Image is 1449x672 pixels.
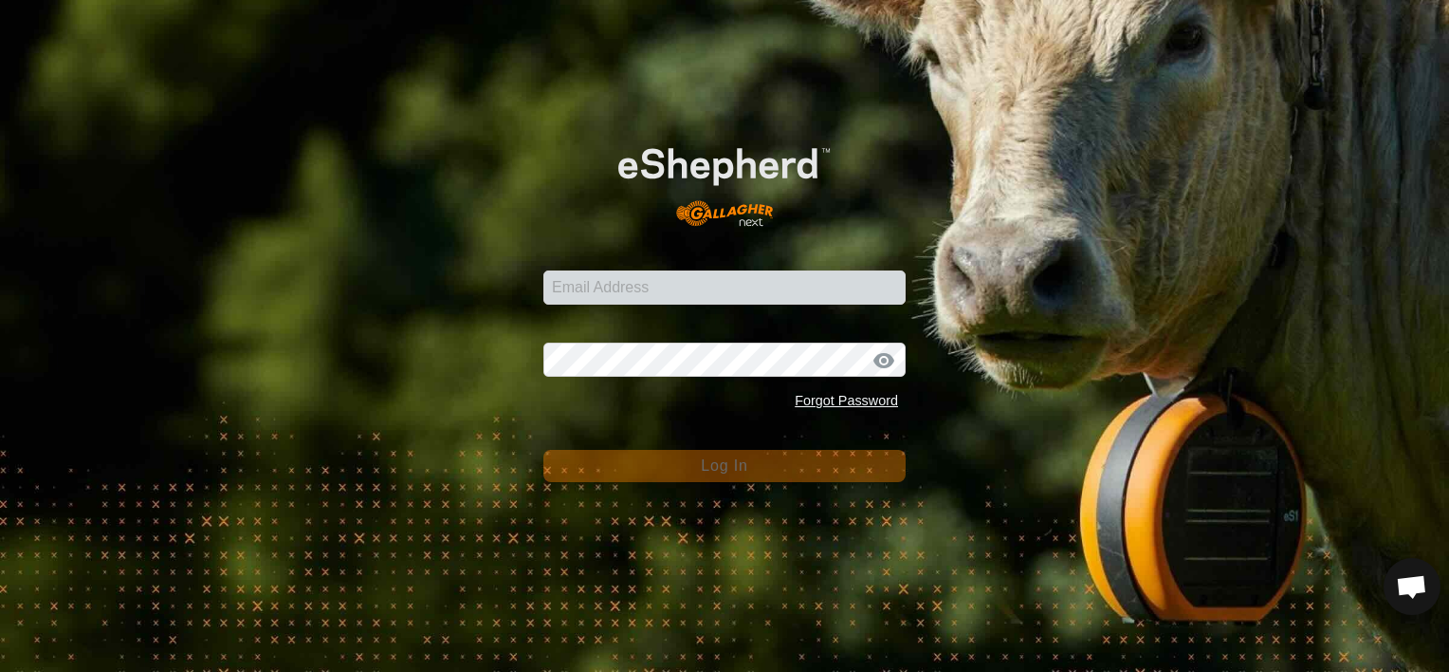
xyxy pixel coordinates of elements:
input: Email Address [543,271,906,305]
span: Log In [701,457,747,474]
img: E-shepherd Logo [579,118,870,241]
div: Open chat [1384,558,1440,615]
a: Forgot Password [795,393,898,408]
button: Log In [543,450,906,482]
